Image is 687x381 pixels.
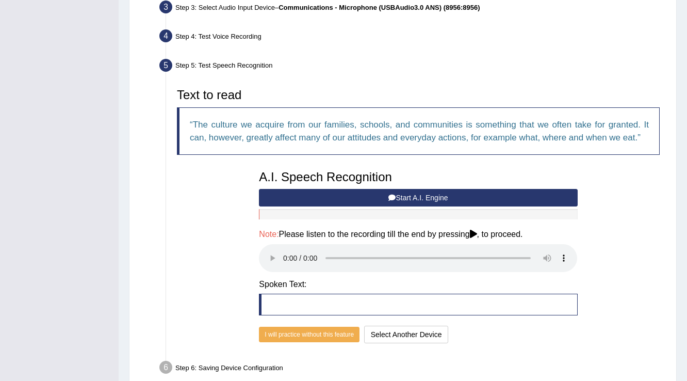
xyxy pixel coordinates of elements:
h4: Spoken Text: [259,280,577,289]
b: Communications - Microphone (USBAudio3.0 ANS) (8956:8956) [279,4,480,11]
h3: A.I. Speech Recognition [259,170,577,184]
button: I will practice without this feature [259,327,359,342]
button: Select Another Device [364,326,449,343]
h3: Text to read [177,88,660,102]
q: The culture we acquire from our families, schools, and communities is something that we often tak... [190,120,649,142]
div: Step 5: Test Speech Recognition [155,56,672,78]
span: – [275,4,480,11]
span: Note: [259,230,279,239]
div: Step 6: Saving Device Configuration [155,358,672,380]
div: Step 4: Test Voice Recording [155,26,672,49]
button: Start A.I. Engine [259,189,577,207]
h4: Please listen to the recording till the end by pressing , to proceed. [259,230,577,239]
